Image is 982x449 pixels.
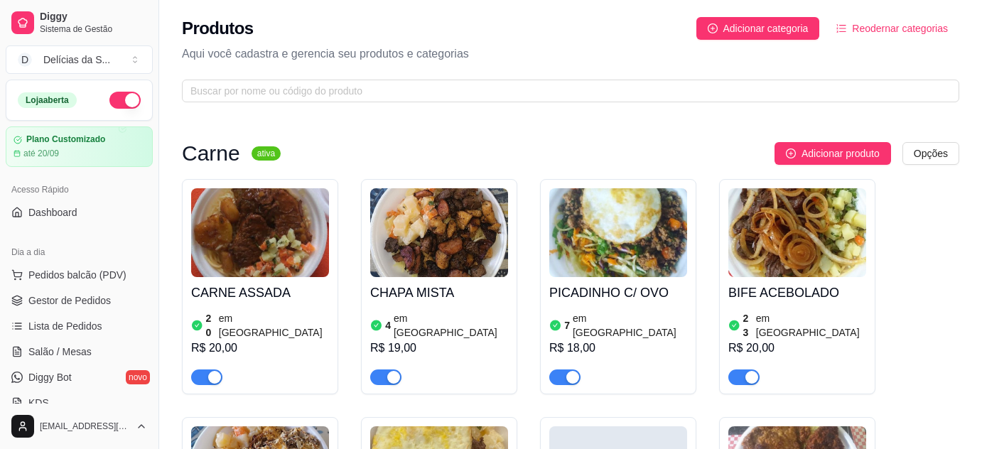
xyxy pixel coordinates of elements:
[743,311,753,340] article: 23
[6,126,153,167] a: Plano Customizadoaté 20/09
[28,396,49,410] span: KDS
[852,21,948,36] span: Reodernar categorias
[252,146,281,161] sup: ativa
[28,370,72,384] span: Diggy Bot
[6,264,153,286] button: Pedidos balcão (PDV)
[914,146,948,161] span: Opções
[723,21,809,36] span: Adicionar categoria
[28,293,111,308] span: Gestor de Pedidos
[708,23,718,33] span: plus-circle
[836,23,846,33] span: ordered-list
[756,311,866,340] article: em [GEOGRAPHIC_DATA]
[28,319,102,333] span: Lista de Pedidos
[6,340,153,363] a: Salão / Mesas
[40,23,147,35] span: Sistema de Gestão
[564,318,570,332] article: 7
[191,340,329,357] div: R$ 20,00
[26,134,105,145] article: Plano Customizado
[6,6,153,40] a: DiggySistema de Gestão
[802,146,880,161] span: Adicionar produto
[219,311,329,340] article: em [GEOGRAPHIC_DATA]
[40,421,130,432] span: [EMAIL_ADDRESS][DOMAIN_NAME]
[6,178,153,201] div: Acesso Rápido
[28,345,92,359] span: Salão / Mesas
[182,145,240,162] h3: Carne
[728,188,866,277] img: product-image
[190,83,939,99] input: Buscar por nome ou código do produto
[786,148,796,158] span: plus-circle
[182,45,959,63] p: Aqui você cadastra e gerencia seu produtos e categorias
[43,53,110,67] div: Delícias da S ...
[902,142,959,165] button: Opções
[6,289,153,312] a: Gestor de Pedidos
[28,268,126,282] span: Pedidos balcão (PDV)
[728,340,866,357] div: R$ 20,00
[6,201,153,224] a: Dashboard
[191,283,329,303] h4: CARNE ASSADA
[40,11,147,23] span: Diggy
[370,340,508,357] div: R$ 19,00
[549,340,687,357] div: R$ 18,00
[18,92,77,108] div: Loja aberta
[206,311,216,340] article: 20
[6,241,153,264] div: Dia a dia
[385,318,391,332] article: 4
[6,366,153,389] a: Diggy Botnovo
[109,92,141,109] button: Alterar Status
[573,311,687,340] article: em [GEOGRAPHIC_DATA]
[23,148,59,159] article: até 20/09
[6,391,153,414] a: KDS
[728,283,866,303] h4: BIFE ACEBOLADO
[18,53,32,67] span: D
[370,283,508,303] h4: CHAPA MISTA
[825,17,959,40] button: Reodernar categorias
[370,188,508,277] img: product-image
[775,142,891,165] button: Adicionar produto
[6,409,153,443] button: [EMAIL_ADDRESS][DOMAIN_NAME]
[6,315,153,337] a: Lista de Pedidos
[696,17,820,40] button: Adicionar categoria
[549,188,687,277] img: product-image
[182,17,254,40] h2: Produtos
[394,311,508,340] article: em [GEOGRAPHIC_DATA]
[191,188,329,277] img: product-image
[28,205,77,220] span: Dashboard
[6,45,153,74] button: Select a team
[549,283,687,303] h4: PICADINHO C/ OVO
